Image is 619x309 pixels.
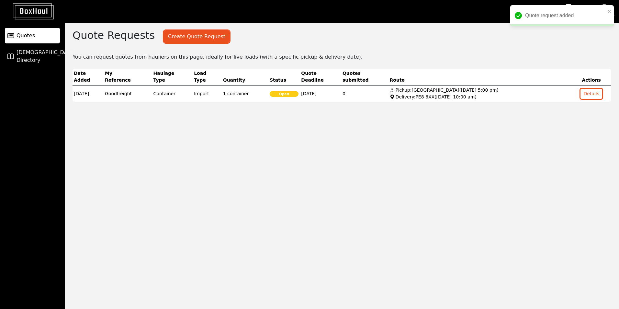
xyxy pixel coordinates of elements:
[580,91,602,96] a: Details
[390,87,570,94] div: Pickup: [GEOGRAPHIC_DATA] ( [DATE] 5:00 pm )
[222,69,268,85] th: Quantity
[104,85,152,102] td: Goodfreight
[3,3,54,19] img: BoxHaul
[73,29,155,41] h2: Quote Requests
[17,32,35,40] span: Quotes
[222,85,268,102] td: 1 container
[270,91,298,97] span: Open
[300,69,341,85] th: Quote Deadline
[268,69,300,85] th: Status
[571,69,611,85] th: Actions
[17,49,75,64] span: [DEMOGRAPHIC_DATA] Directory
[580,89,602,99] button: Details
[341,69,388,85] th: Quotes submitted
[590,0,619,22] button: My User
[73,85,104,102] td: [DATE]
[152,85,193,102] td: Container
[152,69,193,85] th: Haulage Type
[547,0,590,22] button: My Company
[607,7,612,15] button: close
[5,49,60,64] a: [DEMOGRAPHIC_DATA] Directory
[164,30,230,43] button: Create Quote Request
[73,69,104,85] th: Date Added
[5,28,60,43] a: Quotes
[193,85,222,102] td: Import
[388,69,572,85] th: Route
[300,85,341,102] td: [DATE]
[193,69,222,85] th: Load Type
[510,5,614,26] div: Quote request added
[104,69,152,85] th: My Reference
[390,94,570,100] div: Delivery: PE8 6XX ( [DATE] 10:00 am )
[341,85,388,102] td: 0
[65,52,619,61] div: You can request quotes from hauliers on this page, ideally for live loads (with a specific pickup...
